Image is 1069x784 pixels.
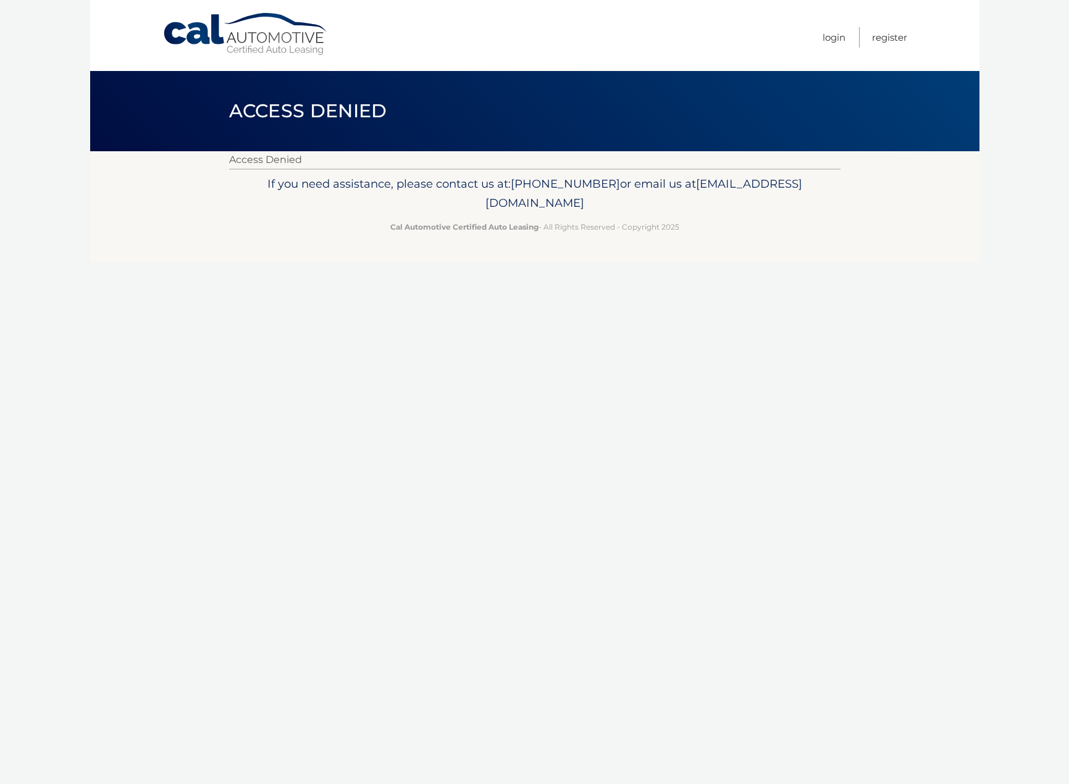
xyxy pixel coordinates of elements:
p: - All Rights Reserved - Copyright 2025 [237,220,832,233]
a: Login [823,27,845,48]
span: Access Denied [229,99,387,122]
span: [PHONE_NUMBER] [511,177,620,191]
strong: Cal Automotive Certified Auto Leasing [390,222,539,231]
p: If you need assistance, please contact us at: or email us at [237,174,832,214]
a: Register [872,27,907,48]
p: Access Denied [229,151,841,169]
a: Cal Automotive [162,12,329,56]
